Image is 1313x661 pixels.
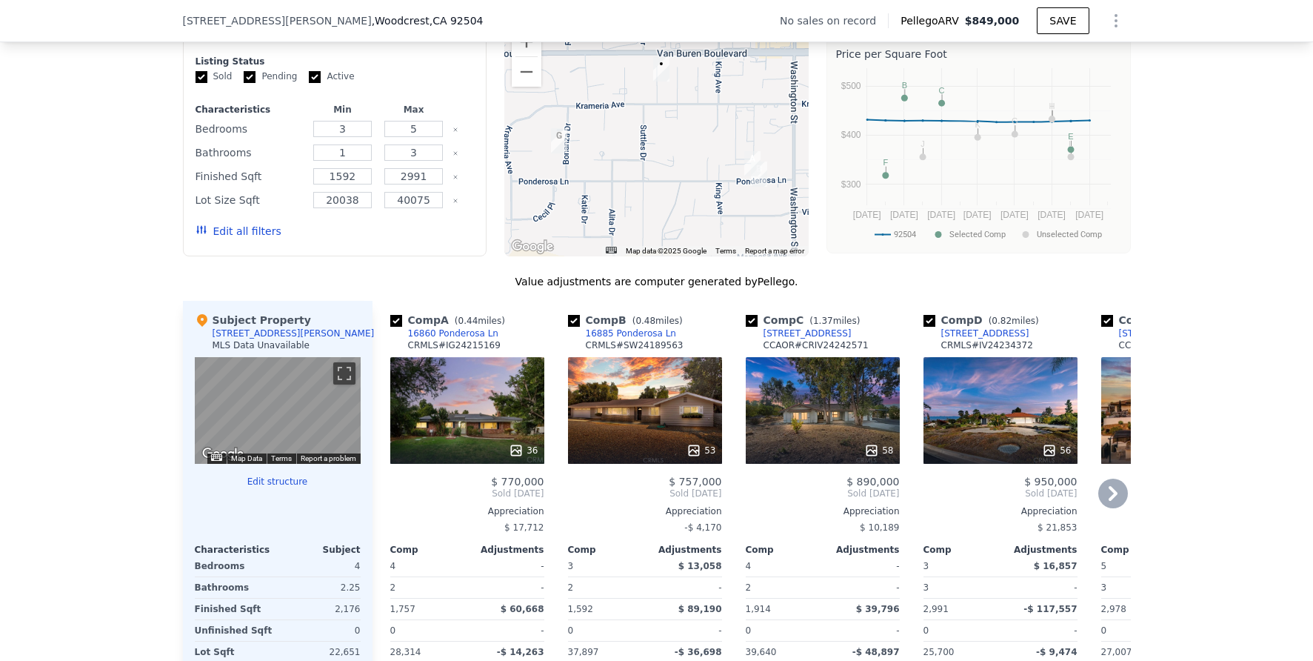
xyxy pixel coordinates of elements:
span: 3 [568,561,574,571]
input: Active [309,71,321,83]
text: [DATE] [1000,210,1028,220]
span: 4 [746,561,752,571]
a: 16885 Ponderosa Ln [568,328,676,339]
span: 0.82 [992,316,1012,326]
span: ( miles) [449,316,511,326]
button: Keyboard shortcuts [606,247,616,253]
div: Finished Sqft [196,166,304,187]
div: Bedrooms [196,119,304,139]
div: - [470,577,544,598]
div: Adjustments [1000,544,1078,556]
div: 16430 Everetts Way [653,56,669,82]
span: 3 [923,561,929,571]
span: -$ 117,557 [1023,604,1077,614]
text: [DATE] [927,210,955,220]
a: [STREET_ADDRESS] [1101,328,1207,339]
button: Show Options [1101,6,1131,36]
span: 37,897 [568,647,599,657]
div: Bedrooms [195,556,275,577]
div: Price per Square Foot [836,44,1121,64]
div: - [826,577,900,598]
div: Appreciation [568,505,722,517]
span: $ 770,000 [491,476,544,488]
div: CRMLS # IV24234372 [941,339,1033,351]
span: [STREET_ADDRESS][PERSON_NAME] [183,13,372,28]
span: 0 [390,625,396,636]
label: Active [309,70,354,83]
span: 1,914 [746,604,771,614]
text: [DATE] [1038,210,1066,220]
button: Clear [452,174,458,180]
button: Clear [452,150,458,156]
span: ( miles) [803,316,866,326]
span: 2,978 [1101,604,1126,614]
button: Edit all filters [196,224,281,239]
div: Comp [568,544,645,556]
text: $500 [841,81,861,91]
span: Map data ©2025 Google [626,247,706,255]
div: - [648,577,722,598]
div: Map [195,357,361,464]
div: Comp A [390,313,511,328]
text: K [975,120,980,129]
div: Characteristics [196,104,304,116]
span: , CA 92504 [430,15,484,27]
span: 2,991 [923,604,949,614]
div: 16655 Bonanza Dr [551,128,567,153]
span: 5 [1101,561,1107,571]
label: Pending [244,70,297,83]
span: $ 13,058 [678,561,722,571]
div: Finished Sqft [195,599,275,620]
span: 28,314 [390,647,421,657]
div: 56 [1042,443,1071,458]
text: I [1050,102,1052,110]
button: Map Data [231,454,262,464]
span: Pellego ARV [901,13,965,28]
span: Sold [DATE] [390,488,544,499]
div: - [648,620,722,641]
div: Street View [195,357,361,464]
div: - [470,620,544,641]
span: $ 21,853 [1038,522,1077,533]
div: [STREET_ADDRESS][PERSON_NAME] [213,328,375,339]
div: 2 [746,577,820,598]
div: Value adjustments are computer generated by Pellego . [183,274,1131,289]
span: 0 [746,625,752,636]
div: [STREET_ADDRESS] [941,328,1029,339]
button: Zoom out [512,57,541,87]
text: L [1068,139,1072,148]
text: Selected Comp [949,230,1006,239]
div: - [826,620,900,641]
span: $849,000 [965,15,1020,27]
span: ( miles) [983,316,1045,326]
text: E [1068,132,1073,141]
input: Pending [244,71,255,83]
img: Google [198,445,247,464]
div: Comp [923,544,1000,556]
span: $ 39,796 [856,604,900,614]
div: - [1003,620,1078,641]
button: Clear [452,198,458,204]
span: 0 [568,625,574,636]
span: , Woodcrest [372,13,484,28]
div: - [470,556,544,577]
div: Adjustments [645,544,722,556]
a: Open this area in Google Maps (opens a new window) [198,445,247,464]
div: Appreciation [746,505,900,517]
a: Open this area in Google Maps (opens a new window) [508,237,557,256]
span: -$ 9,474 [1036,647,1077,657]
div: - [1101,517,1255,538]
div: CRMLS # IG24215169 [408,339,501,351]
text: 92504 [894,230,916,239]
span: $ 60,668 [501,604,544,614]
span: -$ 4,170 [684,522,721,533]
span: 0.44 [458,316,478,326]
div: 58 [864,443,893,458]
div: [STREET_ADDRESS] [1119,328,1207,339]
span: 25,700 [923,647,955,657]
div: 2 [568,577,642,598]
div: Comp B [568,313,689,328]
div: Listing Status [196,56,475,67]
div: Comp D [923,313,1045,328]
a: 16860 Ponderosa Ln [390,328,498,339]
